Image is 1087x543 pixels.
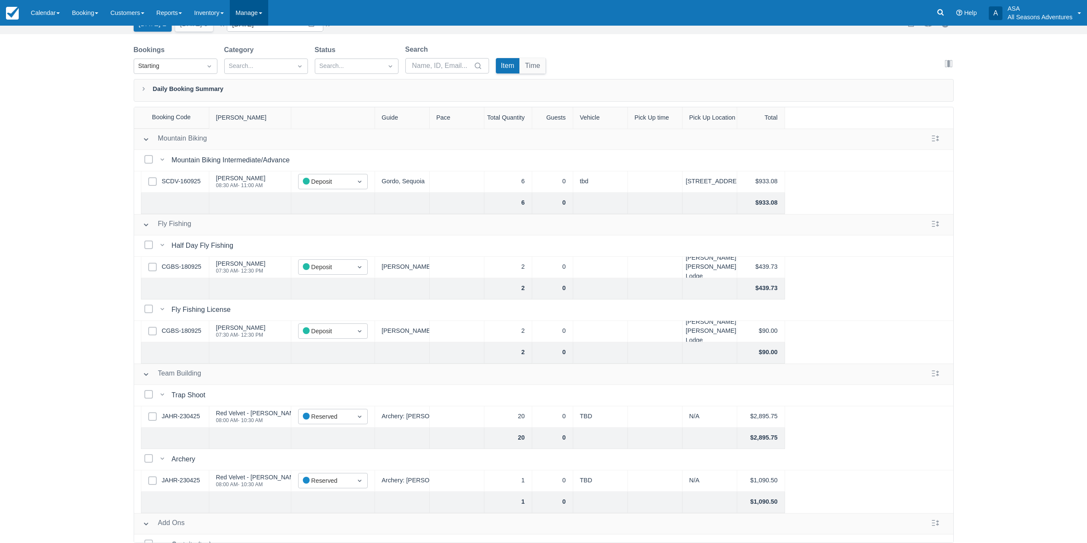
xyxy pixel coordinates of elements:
div: [PERSON_NAME] [375,257,430,278]
div: Pick Up time [628,107,683,129]
a: CGBS-180925 [162,326,202,336]
div: Mountain Biking Intermediate/Advance [172,155,293,165]
div: [PERSON_NAME] [216,175,266,181]
span: Dropdown icon [355,476,364,485]
div: Starting [138,62,197,71]
span: Dropdown icon [296,62,304,70]
div: $90.00 [737,342,785,364]
p: ASA [1008,4,1072,13]
div: [PERSON_NAME] [375,321,430,342]
div: Pick Up Location [683,107,737,129]
div: 0 [532,171,573,193]
div: Archery: [PERSON_NAME] [375,470,430,492]
div: $2,895.75 [737,406,785,428]
div: Deposit [303,326,348,336]
i: Help [956,10,962,16]
div: Half Day Fly Fishing [172,241,237,251]
p: All Seasons Adventures [1008,13,1072,21]
input: Name, ID, Email... [412,58,472,73]
button: Time [520,58,545,73]
div: 0 [532,278,573,299]
div: Reserved [303,412,348,422]
div: 0 [532,257,573,278]
div: Red Velvet - [PERSON_NAME] [216,410,300,416]
div: Deposit [303,177,348,187]
div: 6 [484,193,532,214]
img: checkfront-main-nav-mini-logo.png [6,7,19,20]
div: 0 [532,470,573,492]
div: [PERSON_NAME] [216,261,266,267]
span: Help [964,9,977,16]
span: Dropdown icon [205,62,214,70]
div: 07:30 AM - 12:30 PM [216,268,266,273]
span: Dropdown icon [355,412,364,421]
div: 20 [484,428,532,449]
div: $933.08 [737,171,785,193]
div: Fly Fishing License [172,305,234,315]
button: Mountain Biking [139,132,211,147]
div: 08:00 AM - 10:30 AM [216,482,300,487]
div: [PERSON_NAME] [PERSON_NAME] Lodge [683,321,737,342]
div: Deposit [303,262,348,272]
div: Gordo, Sequoia [375,171,430,193]
div: $439.73 [737,278,785,299]
div: 2 [484,257,532,278]
div: A [989,6,1002,20]
div: [PERSON_NAME] [216,325,266,331]
div: tbd [573,171,628,193]
div: $1,090.50 [737,470,785,492]
a: SCDV-160925 [162,177,201,186]
div: 0 [532,342,573,364]
div: Daily Booking Summary [134,79,954,102]
div: Booking Code [134,107,209,128]
label: Status [315,45,339,55]
div: [PERSON_NAME] [PERSON_NAME] Lodge [683,257,737,278]
div: 2 [484,321,532,342]
div: Total Quantity [484,107,532,129]
div: Red Velvet - [PERSON_NAME] [216,474,300,480]
a: JAHR-230425 [162,412,200,421]
div: $1,090.50 [737,492,785,513]
div: 2 [484,278,532,299]
div: Guide [375,107,430,129]
button: Fly Fishing [139,217,195,232]
div: $933.08 [737,193,785,214]
div: 0 [532,428,573,449]
div: Pace [430,107,484,129]
button: Team Building [139,367,205,382]
div: TBD [573,470,628,492]
div: 07:30 AM - 12:30 PM [216,332,266,338]
div: 08:00 AM - 10:30 AM [216,418,300,423]
label: Category [224,45,257,55]
div: N/A [683,470,737,492]
div: Archery: [PERSON_NAME] [375,406,430,428]
div: 0 [532,492,573,513]
div: 2 [484,342,532,364]
a: JAHR-230425 [162,476,200,485]
button: Add Ons [139,516,188,531]
span: Dropdown icon [355,177,364,186]
div: $90.00 [737,321,785,342]
div: TBD [573,406,628,428]
div: 1 [484,492,532,513]
div: 1 [484,470,532,492]
div: [PERSON_NAME] [209,107,291,129]
button: Item [496,58,520,73]
div: $439.73 [737,257,785,278]
div: Guests [532,107,573,129]
div: Vehicle [573,107,628,129]
div: 08:30 AM - 11:00 AM [216,183,266,188]
label: Search [405,44,431,55]
div: Reserved [303,476,348,486]
div: Trap Shoot [172,390,209,400]
span: Dropdown icon [355,327,364,335]
label: Bookings [134,45,168,55]
div: [STREET_ADDRESS] [683,171,737,193]
span: Dropdown icon [355,263,364,271]
div: 20 [484,406,532,428]
div: $2,895.75 [737,428,785,449]
div: 6 [484,171,532,193]
div: 0 [532,193,573,214]
div: 0 [532,321,573,342]
a: CGBS-180925 [162,262,202,272]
